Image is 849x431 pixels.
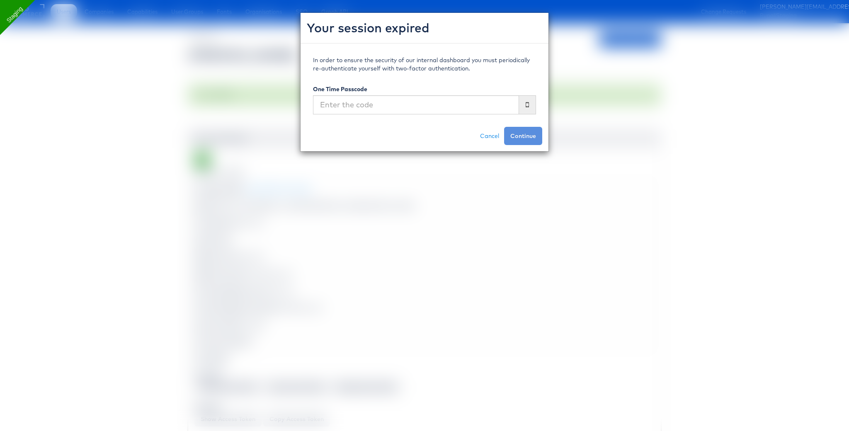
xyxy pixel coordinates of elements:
[313,56,536,73] p: In order to ensure the security of our internal dashboard you must periodically re-authenticate y...
[313,85,367,93] label: One Time Passcode
[307,19,542,37] h2: Your session expired
[313,95,519,114] input: Enter the code
[504,127,542,145] button: Continue
[475,127,504,145] a: Cancel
